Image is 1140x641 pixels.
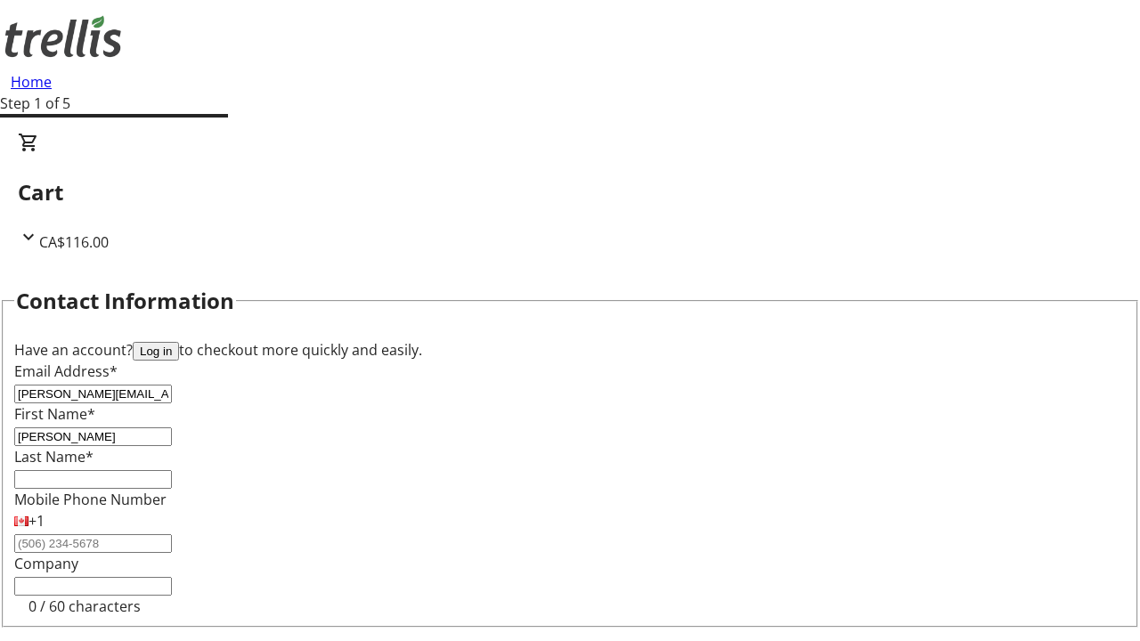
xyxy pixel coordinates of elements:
label: Last Name* [14,447,94,467]
label: Mobile Phone Number [14,490,167,509]
label: Email Address* [14,361,118,381]
label: Company [14,554,78,573]
div: Have an account? to checkout more quickly and easily. [14,339,1126,361]
input: (506) 234-5678 [14,534,172,553]
h2: Contact Information [16,285,234,317]
label: First Name* [14,404,95,424]
div: CartCA$116.00 [18,132,1122,253]
tr-character-limit: 0 / 60 characters [28,596,141,616]
span: CA$116.00 [39,232,109,252]
h2: Cart [18,176,1122,208]
button: Log in [133,342,179,361]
